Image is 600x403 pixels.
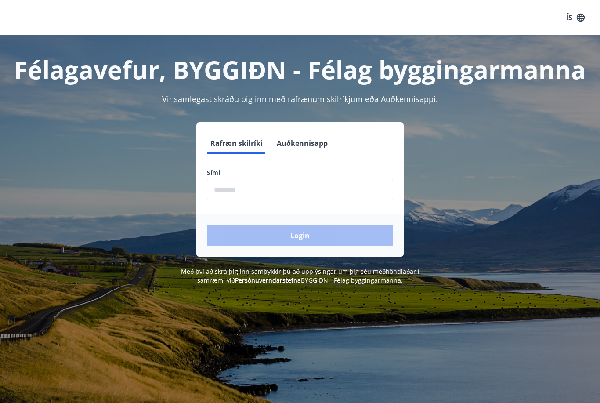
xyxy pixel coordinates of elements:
button: ÍS [561,10,589,25]
h1: Félagavefur, BYGGIÐN - Félag byggingarmanna [11,53,589,86]
button: Auðkennisapp [273,133,331,154]
span: Með því að skrá þig inn samþykkir þú að upplýsingar um þig séu meðhöndlaðar í samræmi við BYGGIÐN... [181,267,419,284]
span: Vinsamlegast skráðu þig inn með rafrænum skilríkjum eða Auðkennisappi. [162,94,438,104]
label: Sími [207,168,393,177]
a: Persónuverndarstefna [235,276,301,284]
button: Rafræn skilríki [207,133,266,154]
